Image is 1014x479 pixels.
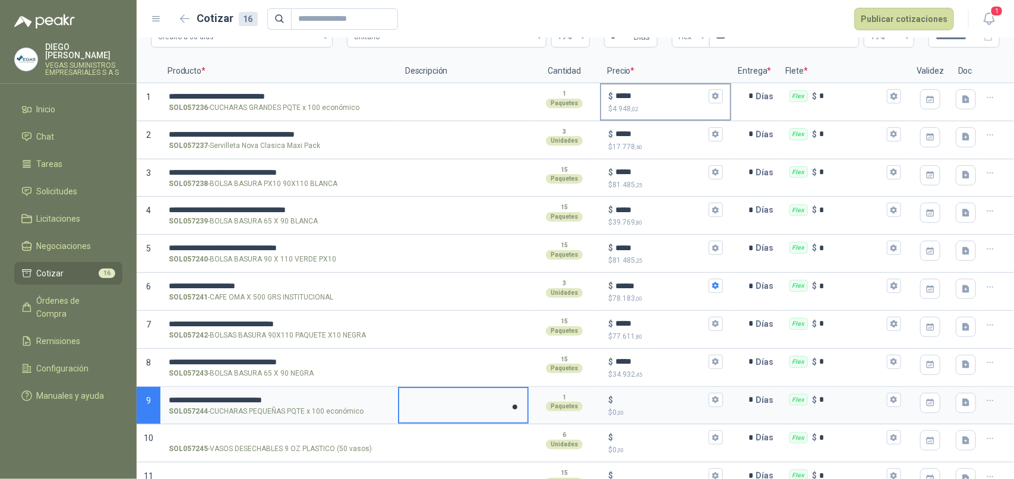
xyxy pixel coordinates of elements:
button: $$81.485,25 [709,241,723,255]
span: ,80 [635,333,642,340]
input: $$78.183,00 [615,282,706,291]
span: 4.948 [612,105,638,113]
p: DIEGO [PERSON_NAME] [45,43,122,59]
input: $$0,00 [615,395,706,404]
input: $$0,00 [615,433,706,442]
strong: SOL057236 [169,102,208,114]
p: - Servilleta Nova Clasica Maxi Pack [169,140,320,152]
div: Flex [789,204,808,216]
span: ,00 [617,447,624,453]
span: Tareas [37,157,63,171]
p: $ [608,255,722,266]
button: Flex $ [887,317,901,331]
p: 15 [561,468,568,478]
span: 4 [146,206,151,215]
span: Órdenes de Compra [37,294,111,320]
p: - BOLSA BASURA 65 X 90 NEGRA [169,368,314,379]
div: Flex [789,432,808,444]
button: $$34.932,45 [709,355,723,369]
button: Flex $ [887,430,901,445]
p: Descripción [398,59,529,83]
span: 81.485 [612,181,642,189]
p: $ [608,279,613,292]
a: Chat [14,125,122,148]
span: 34.932 [612,370,642,379]
span: 6 [146,282,151,291]
input: $$81.485,25 [615,168,706,177]
span: ,45 [635,371,642,378]
div: Flex [789,242,808,254]
span: 0 [612,408,624,417]
a: Configuración [14,357,122,380]
span: 77.611 [612,332,642,341]
p: - BOLSA BASURA PX10 90X110 BLANCA [169,178,337,190]
button: Flex $ [887,355,901,369]
p: Flete [779,59,909,83]
p: $ [608,217,722,228]
p: Días [756,236,779,260]
span: 8 [146,358,151,367]
input: $$39.769,80 [615,206,706,215]
strong: SOL057239 [169,216,208,227]
strong: SOL057241 [169,292,208,303]
input: Flex $ [820,206,885,215]
div: Flex [789,280,808,292]
button: Flex $ [887,203,901,217]
p: $ [608,369,722,380]
p: Días [756,388,779,412]
div: Flex [789,318,808,330]
p: $ [813,203,817,216]
span: 10 [144,433,153,443]
div: Flex [789,128,808,140]
div: Flex [789,90,808,102]
p: - CAFE OMA X 500 GRS INSTITUCIONAL [169,292,333,303]
p: 3 [563,279,566,288]
span: 0 [612,446,624,454]
input: $$4.948,02 [615,92,706,100]
p: - CUCHARAS GRANDES PQTE x 100 económico [169,102,359,114]
span: 78.183 [612,294,642,302]
button: Flex $ [887,393,901,407]
p: Cantidad [529,59,600,83]
input: Flex $ [820,244,885,253]
p: - BOLSAS BASURA 90X110 PAQUETE X10 NEGRA [169,330,366,341]
span: Chat [37,130,55,143]
p: 15 [561,355,568,364]
span: Inicio [37,103,56,116]
input: $$17.778,60 [615,130,706,138]
span: ,60 [635,144,642,150]
p: $ [608,103,722,115]
input: SOL057239-BOLSA BASURA 65 X 90 BLANCA [169,206,390,215]
p: $ [608,331,722,342]
p: 15 [561,317,568,326]
div: Paquetes [546,174,583,184]
div: Paquetes [546,212,583,222]
div: Paquetes [546,326,583,336]
p: Entrega [731,59,779,83]
strong: SOL057238 [169,178,208,190]
input: Flex $ [820,130,885,138]
input: Flex $ [820,395,885,404]
img: Company Logo [15,48,37,71]
button: 1 [978,8,1000,30]
img: Logo peakr [14,14,75,29]
strong: SOL057237 [169,140,208,152]
a: Manuales y ayuda [14,385,122,407]
button: Flex $ [887,241,901,255]
a: Órdenes de Compra [14,289,122,325]
input: SOL057245-VASOS DESECHABLES 9 OZ PLASTICO (50 vasos) [169,433,390,442]
div: Flex [789,356,808,368]
div: Flex [789,394,808,406]
p: $ [608,141,722,153]
span: 39.769 [612,218,642,226]
p: $ [608,407,722,418]
input: Flex $ [820,319,885,328]
input: Flex $ [820,357,885,366]
div: Unidades [546,288,583,298]
p: $ [608,355,613,368]
input: $$34.932,45 [615,357,706,366]
input: Flex $ [820,168,885,177]
button: $$0,00 [709,430,723,445]
span: 3 [146,168,151,178]
p: $ [608,166,613,179]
